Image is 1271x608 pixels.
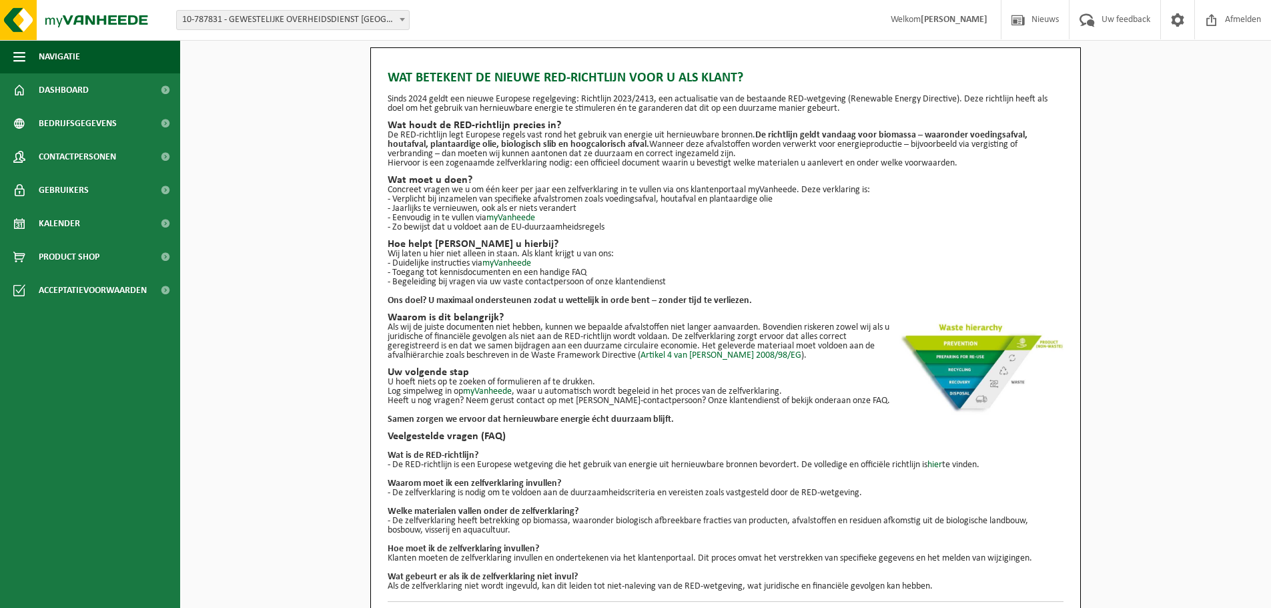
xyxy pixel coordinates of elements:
[388,572,578,582] b: Wat gebeurt er als ik de zelfverklaring niet invul?
[388,312,1064,323] h2: Waarom is dit belangrijk?
[388,278,1064,287] p: - Begeleiding bij vragen via uw vaste contactpersoon of onze klantendienst
[39,40,80,73] span: Navigatie
[39,174,89,207] span: Gebruikers
[388,431,1064,442] h2: Veelgestelde vragen (FAQ)
[921,15,987,25] strong: [PERSON_NAME]
[388,120,1064,131] h2: Wat houdt de RED-richtlijn precies in?
[177,11,409,29] span: 10-787831 - GEWESTELIJKE OVERHEIDSDIENST BRUSSEL (BRUCEFO) - ANDERLECHT
[388,223,1064,232] p: - Zo bewijst dat u voldoet aan de EU-duurzaamheidsregels
[39,274,147,307] span: Acceptatievoorwaarden
[927,460,942,470] a: hier
[482,258,531,268] a: myVanheede
[388,259,1064,268] p: - Duidelijke instructies via
[486,213,535,223] a: myVanheede
[388,461,1064,470] p: - De RED-richtlijn is een Europese wetgeving die het gebruik van energie uit hernieuwbare bronnen...
[388,268,1064,278] p: - Toegang tot kennisdocumenten en een handige FAQ
[39,140,116,174] span: Contactpersonen
[388,175,1064,186] h2: Wat moet u doen?
[388,250,1064,259] p: Wij laten u hier niet alleen in staan. Als klant krijgt u van ons:
[388,489,1064,498] p: - De zelfverklaring is nodig om te voldoen aan de duurzaamheidscriteria en vereisten zoals vastge...
[388,131,1064,159] p: De RED-richtlijn legt Europese regels vast rond het gebruik van energie uit hernieuwbare bronnen....
[388,450,478,461] b: Wat is de RED-richtlijn?
[39,107,117,140] span: Bedrijfsgegevens
[388,517,1064,535] p: - De zelfverklaring heeft betrekking op biomassa, waaronder biologisch afbreekbare fracties van p...
[388,554,1064,563] p: Klanten moeten de zelfverklaring invullen en ondertekenen via het klantenportaal. Dit proces omva...
[39,73,89,107] span: Dashboard
[388,378,1064,396] p: U hoeft niets op te zoeken of formulieren af te drukken. Log simpelweg in op , waar u automatisch...
[388,195,1064,204] p: - Verplicht bij inzamelen van specifieke afvalstromen zoals voedingsafval, houtafval en plantaard...
[388,95,1064,113] p: Sinds 2024 geldt een nieuwe Europese regelgeving: Richtlijn 2023/2413, een actualisatie van de be...
[388,214,1064,223] p: - Eenvoudig in te vullen via
[463,386,512,396] a: myVanheede
[388,396,1064,406] p: Heeft u nog vragen? Neem gerust contact op met [PERSON_NAME]-contactpersoon? Onze klantendienst o...
[39,207,80,240] span: Kalender
[388,414,674,424] b: Samen zorgen we ervoor dat hernieuwbare energie écht duurzaam blijft.
[388,479,561,489] b: Waarom moet ik een zelfverklaring invullen?
[388,204,1064,214] p: - Jaarlijks te vernieuwen, ook als er niets verandert
[388,296,752,306] strong: Ons doel? U maximaal ondersteunen zodat u wettelijk in orde bent – zonder tijd te verliezen.
[388,68,743,88] span: Wat betekent de nieuwe RED-richtlijn voor u als klant?
[39,240,99,274] span: Product Shop
[641,350,801,360] a: Artikel 4 van [PERSON_NAME] 2008/98/EG
[388,130,1027,149] strong: De richtlijn geldt vandaag voor biomassa – waaronder voedingsafval, houtafval, plantaardige olie,...
[388,544,539,554] b: Hoe moet ik de zelfverklaring invullen?
[388,159,1064,168] p: Hiervoor is een zogenaamde zelfverklaring nodig: een officieel document waarin u bevestigt welke ...
[388,186,1064,195] p: Concreet vragen we u om één keer per jaar een zelfverklaring in te vullen via ons klantenportaal ...
[388,507,578,517] b: Welke materialen vallen onder de zelfverklaring?
[388,323,1064,360] p: Als wij de juiste documenten niet hebben, kunnen we bepaalde afvalstoffen niet langer aanvaarden....
[388,367,1064,378] h2: Uw volgende stap
[388,239,1064,250] h2: Hoe helpt [PERSON_NAME] u hierbij?
[388,582,1064,591] p: Als de zelfverklaring niet wordt ingevuld, kan dit leiden tot niet-naleving van de RED-wetgeving,...
[176,10,410,30] span: 10-787831 - GEWESTELIJKE OVERHEIDSDIENST BRUSSEL (BRUCEFO) - ANDERLECHT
